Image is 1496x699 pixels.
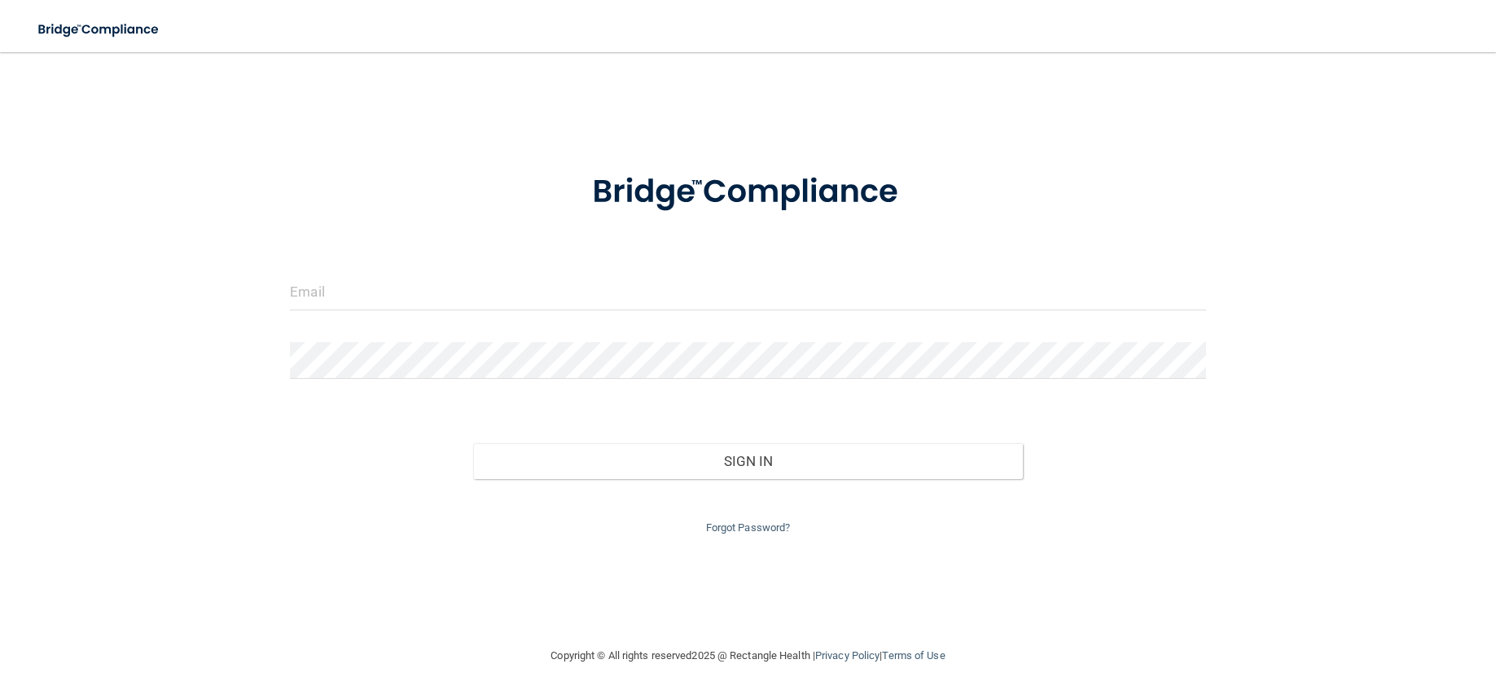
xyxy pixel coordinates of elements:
[473,443,1023,479] button: Sign In
[290,274,1206,310] input: Email
[451,630,1046,682] div: Copyright © All rights reserved 2025 @ Rectangle Health | |
[815,649,880,662] a: Privacy Policy
[706,521,791,534] a: Forgot Password?
[559,150,938,235] img: bridge_compliance_login_screen.278c3ca4.svg
[24,13,174,46] img: bridge_compliance_login_screen.278c3ca4.svg
[882,649,945,662] a: Terms of Use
